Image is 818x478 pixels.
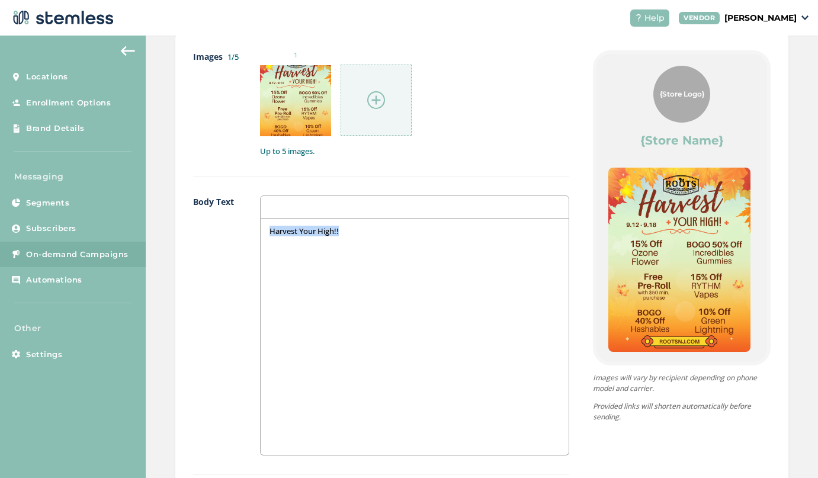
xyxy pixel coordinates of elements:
[26,97,111,109] span: Enrollment Options
[759,421,818,478] iframe: Chat Widget
[724,12,797,24] p: [PERSON_NAME]
[26,123,85,134] span: Brand Details
[640,132,724,149] label: {Store Name}
[26,71,68,83] span: Locations
[644,12,665,24] span: Help
[26,274,82,286] span: Automations
[26,249,129,261] span: On-demand Campaigns
[801,15,809,20] img: icon_down-arrow-small-66adaf34.svg
[227,52,239,62] label: 1/5
[635,14,642,21] img: icon-help-white-03924b79.svg
[260,65,331,136] img: Z
[9,6,114,30] img: logo-dark-0685b13c.svg
[26,349,62,361] span: Settings
[660,89,704,100] span: {Store Logo}
[608,168,750,352] img: Z
[679,12,720,24] div: VENDOR
[193,195,236,455] label: Body Text
[121,46,135,56] img: icon-arrow-back-accent-c549486e.svg
[26,197,69,209] span: Segments
[593,401,771,422] p: Provided links will shorten automatically before sending.
[260,146,569,158] label: Up to 5 images.
[367,91,385,109] img: icon-circle-plus-45441306.svg
[270,226,560,236] p: Harvest Your High!!
[193,50,236,157] label: Images
[593,373,771,394] p: Images will vary by recipient depending on phone model and carrier.
[26,223,76,235] span: Subscribers
[260,50,331,60] small: 1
